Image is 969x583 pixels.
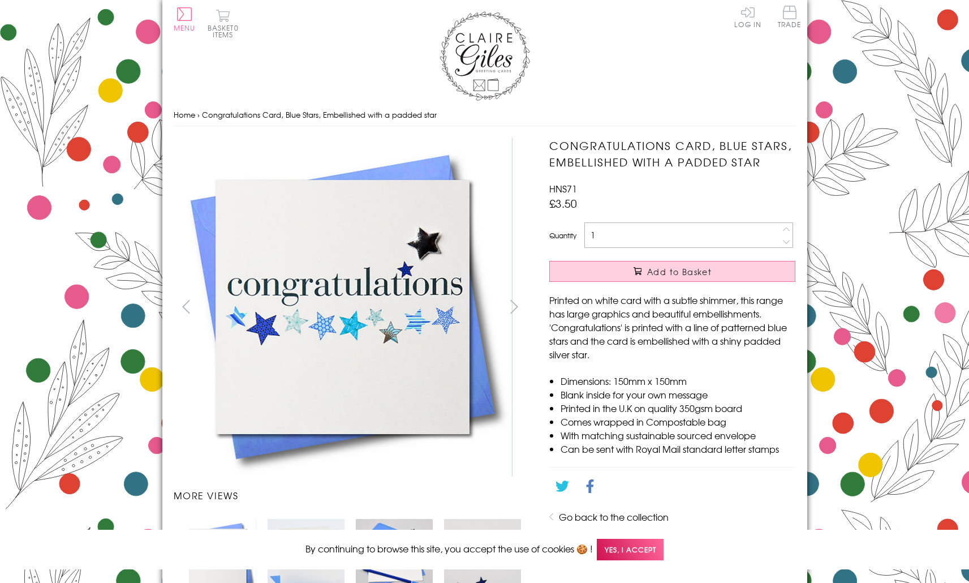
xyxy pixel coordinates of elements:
h1: Congratulations Card, Blue Stars, Embellished with a padded star [549,138,795,170]
span: Add to Basket [647,266,712,277]
button: prev [174,294,199,319]
span: HNS71 [549,182,577,195]
span: Congratulations Card, Blue Stars, Embellished with a padded star [202,109,437,120]
label: Quantity [549,230,576,241]
li: Can be sent with Royal Mail standard letter stamps [561,442,795,456]
span: Yes, I accept [597,539,664,561]
button: Basket0 items [208,9,239,38]
button: Menu [174,7,196,31]
a: Trade [778,6,802,30]
span: Trade [778,6,802,28]
li: With matching sustainable sourced envelope [561,428,795,442]
li: Printed in the U.K on quality 350gsm board [561,401,795,415]
li: Dimensions: 150mm x 150mm [561,374,795,388]
a: Log In [734,6,761,28]
button: Add to Basket [549,261,795,282]
li: Comes wrapped in Compostable bag [561,415,795,428]
p: Printed on white card with a subtle shimmer, this range has large graphics and beautiful embellis... [549,293,795,361]
a: Home [174,109,195,120]
li: Blank inside for your own message [561,388,795,401]
span: Menu [174,23,196,33]
img: Claire Giles Greetings Cards [440,11,530,101]
img: Congratulations Card, Blue Stars, Embellished with a padded star [527,138,866,477]
nav: breadcrumbs [174,104,796,127]
span: 0 items [213,23,239,40]
button: next [501,294,527,319]
h3: More views [174,488,527,502]
span: › [197,109,200,120]
img: Congratulations Card, Blue Stars, Embellished with a padded star [173,138,513,477]
a: Go back to the collection [559,510,669,524]
span: £3.50 [549,195,577,211]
